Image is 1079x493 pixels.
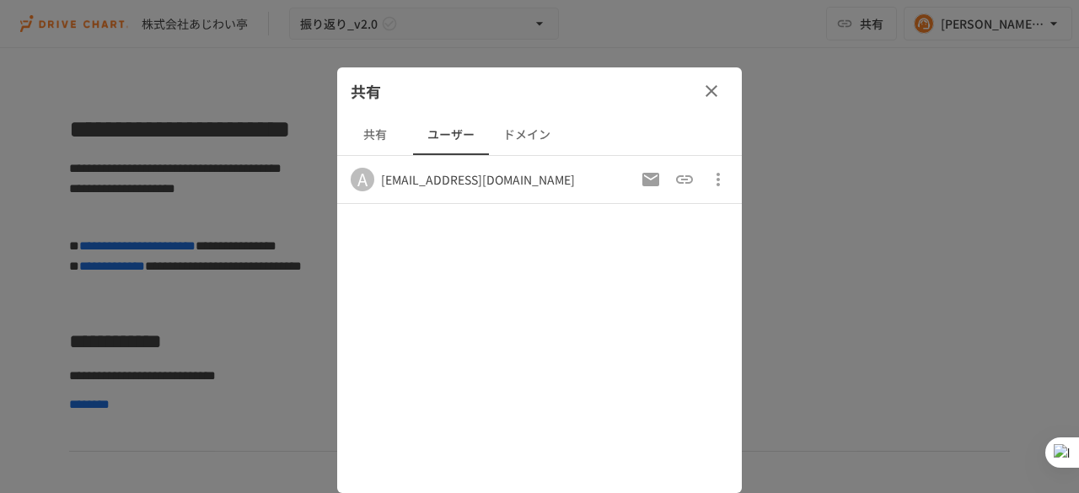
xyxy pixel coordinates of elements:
[634,163,668,196] button: 招待メールの再送
[413,115,489,155] button: ユーザー
[381,171,575,188] div: [EMAIL_ADDRESS][DOMAIN_NAME]
[337,67,742,115] div: 共有
[337,115,413,155] button: 共有
[489,115,565,155] button: ドメイン
[668,163,701,196] button: 招待URLをコピー（以前のものは破棄）
[351,168,374,191] div: A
